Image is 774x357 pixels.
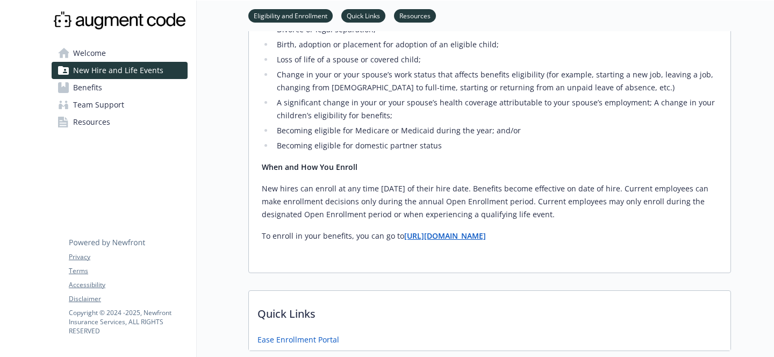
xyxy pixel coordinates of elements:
li: Becoming eligible for domestic partner status [274,139,718,152]
a: Welcome [52,45,188,62]
p: New hires can enroll at any time [DATE] of their hire date. Benefits become effective on date of ... [262,182,718,221]
strong: When and How You Enroll [262,162,357,172]
p: Copyright © 2024 - 2025 , Newfront Insurance Services, ALL RIGHTS RESERVED [69,308,187,335]
li: A significant change in your or your spouse’s health coverage attributable to your spouse’s emplo... [274,96,718,122]
li: Loss of life of a spouse or covered child; [274,53,718,66]
a: Ease Enrollment Portal [257,334,339,345]
li: Birth, adoption or placement for adoption of an eligible child; [274,38,718,51]
a: Disclaimer [69,294,187,304]
span: Benefits [73,79,102,96]
a: Accessibility [69,280,187,290]
a: Resources [52,113,188,131]
a: Benefits [52,79,188,96]
span: New Hire and Life Events [73,62,163,79]
span: Welcome [73,45,106,62]
a: Eligibility and Enrollment [248,10,333,20]
a: [URL][DOMAIN_NAME] [404,231,486,241]
p: Quick Links [249,291,730,331]
span: Team Support [73,96,124,113]
p: To enroll in your benefits, you can go to [262,230,718,242]
a: Terms [69,266,187,276]
a: New Hire and Life Events [52,62,188,79]
a: Team Support [52,96,188,113]
a: Quick Links [341,10,385,20]
li: Change in your or your spouse’s work status that affects benefits eligibility (for example, start... [274,68,718,94]
span: Resources [73,113,110,131]
a: Privacy [69,252,187,262]
li: Becoming eligible for Medicare or Medicaid during the year; and/or [274,124,718,137]
a: Resources [394,10,436,20]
